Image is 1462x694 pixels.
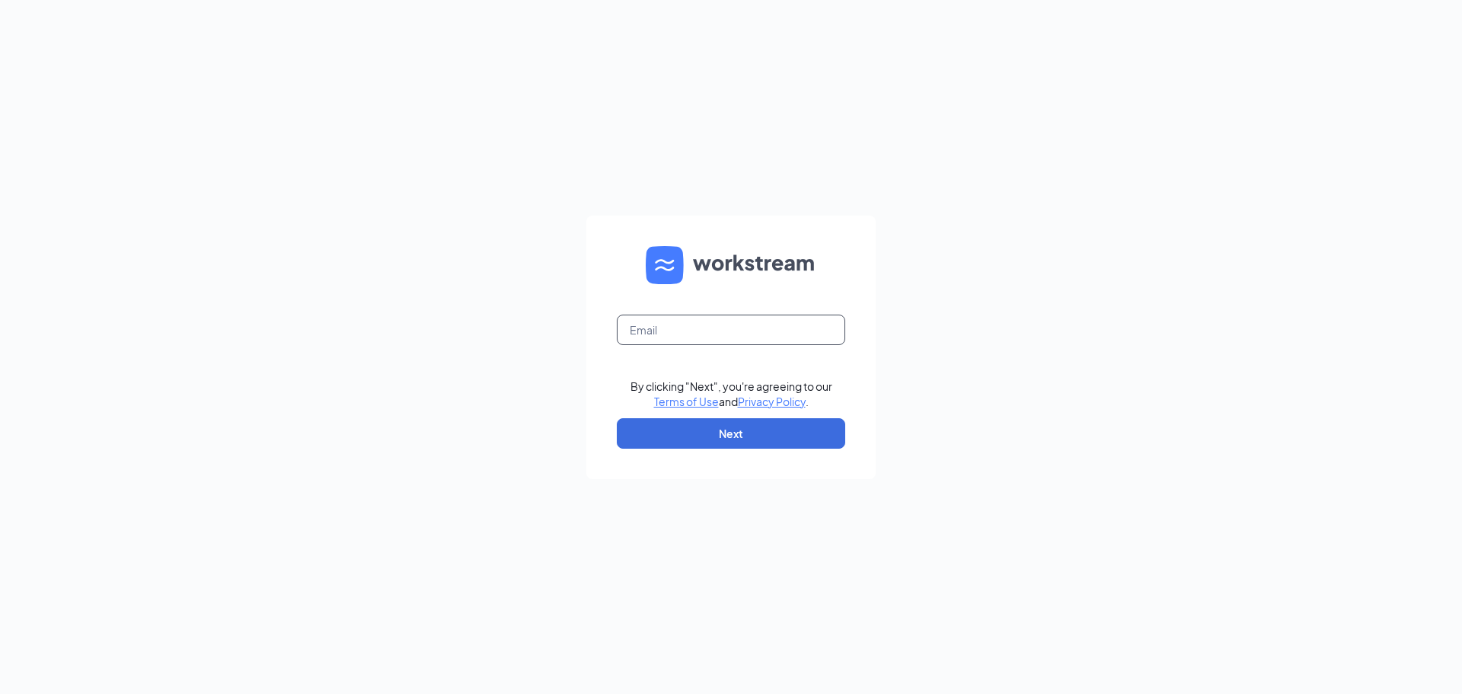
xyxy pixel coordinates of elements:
[617,418,845,449] button: Next
[646,246,816,284] img: WS logo and Workstream text
[654,395,719,408] a: Terms of Use
[630,379,832,409] div: By clicking "Next", you're agreeing to our and .
[617,315,845,345] input: Email
[738,395,806,408] a: Privacy Policy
